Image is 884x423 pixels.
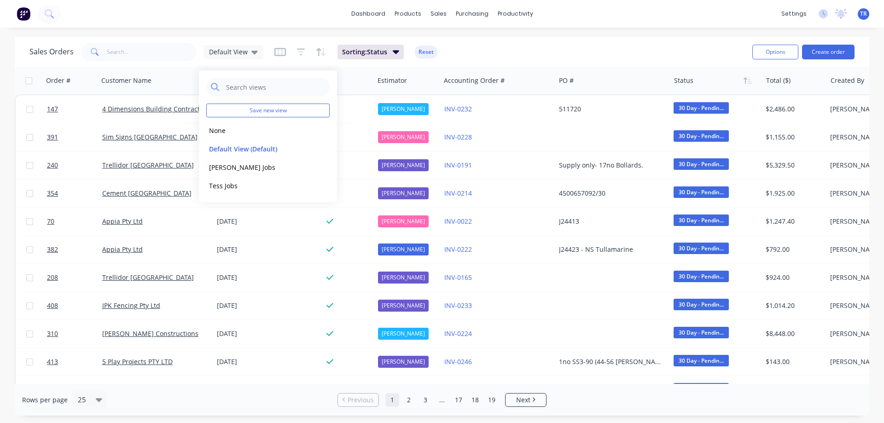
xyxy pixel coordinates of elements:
div: Estimator [378,76,407,85]
a: INV-0224 [444,329,472,338]
div: Status [674,76,693,85]
span: 310 [47,329,58,338]
a: 240 [47,151,102,179]
div: settings [777,7,811,21]
div: [DATE] [217,329,285,338]
a: 408 [47,292,102,319]
a: Page 1 is your current page [385,393,399,407]
a: 70 [47,208,102,235]
span: 70 [47,217,54,226]
div: Order # [46,76,70,85]
div: $1,155.00 [766,133,820,142]
button: Create order [802,45,855,59]
div: [DATE] [217,217,285,226]
span: 30 Day - Pendin... [674,327,729,338]
span: 408 [47,301,58,310]
span: Previous [348,395,374,405]
a: Next page [506,395,546,405]
span: 30 Day - Pendin... [674,186,729,198]
div: 511720 [559,104,661,114]
a: INV-0191 [444,161,472,169]
a: 147 [47,95,102,123]
div: J24413 [559,217,661,226]
div: [PERSON_NAME] [378,243,429,255]
div: [DATE] [217,273,285,282]
a: 5 Play Projects PTY LTD [102,357,173,366]
input: Search... [107,43,197,61]
span: 30 Day - Pendin... [674,130,729,142]
div: $5,329.50 [766,161,820,170]
a: Jump forward [435,393,449,407]
span: 391 [47,133,58,142]
a: 382 [47,236,102,263]
a: 413 [47,348,102,376]
div: $1,925.00 [766,189,820,198]
div: [PERSON_NAME] [378,300,429,312]
span: Next [516,395,530,405]
div: $792.00 [766,245,820,254]
a: 4 Dimensions Building Contractors [102,104,209,113]
button: Tess Jobs [206,180,311,191]
div: PO # [559,76,574,85]
button: Sorting:Status [337,45,404,59]
div: [DATE] [217,357,285,366]
div: [PERSON_NAME] [378,272,429,284]
a: Appia Pty Ltd [102,245,143,254]
a: INV-0022 [444,217,472,226]
a: Sim Signs [GEOGRAPHIC_DATA] [102,133,198,141]
div: $1,014.20 [766,301,820,310]
a: Page 2 [402,393,416,407]
span: 30 Day - Pendin... [674,355,729,366]
div: [DATE] [217,245,285,254]
a: INV-0233 [444,301,472,310]
a: JPK Fencing Pty Ltd [102,301,160,310]
a: dashboard [347,7,390,21]
a: Page 3 [419,393,432,407]
input: Search views [225,78,325,96]
a: [PERSON_NAME] Constructions [102,329,198,338]
div: purchasing [451,7,493,21]
span: 30 Day - Pendin... [674,214,729,226]
a: 208 [47,264,102,291]
div: [DATE] [217,301,285,310]
div: Supply only- 17no Bollards. [559,161,661,170]
button: Default View (Default) [206,144,311,154]
a: INV-0232 [444,104,472,113]
a: INV-0165 [444,273,472,282]
div: J24423 - NS Tullamarine [559,245,661,254]
h1: Sales Orders [29,47,74,56]
span: Rows per page [22,395,68,405]
div: [PERSON_NAME] [378,159,429,171]
a: Cement [GEOGRAPHIC_DATA] [102,189,192,197]
span: 30 Day - Pendin... [674,271,729,282]
div: [PERSON_NAME] [378,131,429,143]
a: Trellidor [GEOGRAPHIC_DATA] [102,273,194,282]
span: 30 Day - Pendin... [674,102,729,114]
button: [PERSON_NAME] Jobs [206,162,311,173]
span: 147 [47,104,58,114]
button: Save new view [206,104,330,117]
div: $924.00 [766,273,820,282]
div: $143.00 [766,357,820,366]
span: Default View [209,47,248,57]
span: 208 [47,273,58,282]
button: Reset [415,46,437,58]
div: $1,247.40 [766,217,820,226]
div: $8,448.00 [766,329,820,338]
img: Factory [17,7,30,21]
span: 30 Day - Pendin... [674,299,729,310]
ul: Pagination [334,393,550,407]
a: Trellidor [GEOGRAPHIC_DATA] [102,161,194,169]
a: 354 [47,180,102,207]
button: None [206,125,311,136]
div: 4500657092/30 [559,189,661,198]
a: 391 [47,123,102,151]
a: INV-0246 [444,357,472,366]
span: TR [860,10,867,18]
div: $2,486.00 [766,104,820,114]
span: 30 Day - Pendin... [674,383,729,394]
span: 30 Day - Pendin... [674,158,729,170]
a: INV-0222 [444,245,472,254]
div: sales [426,7,451,21]
div: [PERSON_NAME] [378,356,429,368]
